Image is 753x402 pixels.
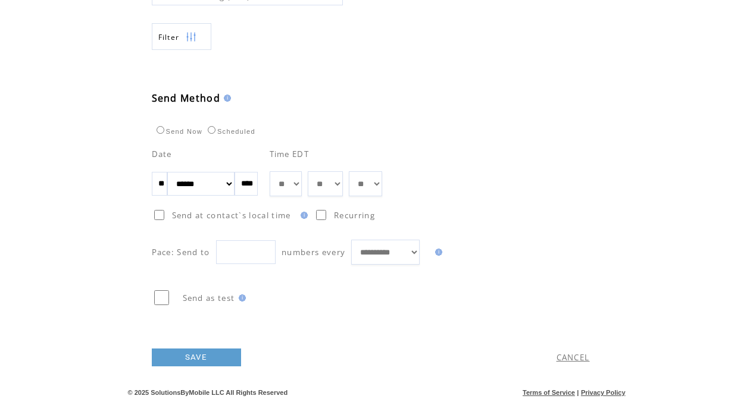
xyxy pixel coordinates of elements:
[158,32,180,42] span: Show filters
[270,149,310,159] span: Time EDT
[186,24,196,51] img: filters.png
[235,294,246,301] img: help.gif
[557,352,590,363] a: CANCEL
[282,247,345,257] span: numbers every
[183,293,235,303] span: Send as test
[581,389,626,396] a: Privacy Policy
[220,95,231,102] img: help.gif
[334,210,375,221] span: Recurring
[523,389,575,396] a: Terms of Service
[205,128,255,135] label: Scheduled
[128,389,288,396] span: © 2025 SolutionsByMobile LLC All Rights Reserved
[157,126,164,134] input: Send Now
[208,126,215,134] input: Scheduled
[152,23,211,50] a: Filter
[297,212,308,219] img: help.gif
[152,348,241,366] a: SAVE
[577,389,579,396] span: |
[152,92,221,105] span: Send Method
[154,128,202,135] label: Send Now
[152,149,172,159] span: Date
[432,249,442,256] img: help.gif
[172,210,291,221] span: Send at contact`s local time
[152,247,210,257] span: Pace: Send to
